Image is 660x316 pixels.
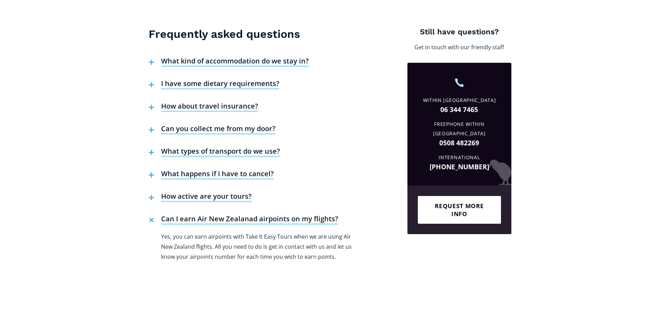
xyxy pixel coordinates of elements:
[145,164,277,187] button: What happens if I have to cancel?
[161,124,275,135] h4: Can you collect me from my door?
[149,27,363,41] h3: Frequently asked questions
[161,147,280,157] h4: What types of transport do we use?
[145,96,262,119] button: How about travel insurance?
[161,192,252,202] h4: How active are your tours?
[145,187,255,209] button: How active are your tours?
[145,51,312,74] button: What kind of accommodation do we stay in?
[145,142,283,164] button: What types of transport do we use?
[161,269,363,279] p: ‍
[145,119,279,142] button: Can you collect me from my door?
[418,196,501,224] a: Request more info
[161,79,279,89] h4: I have some dietary requirements?
[407,27,511,37] h4: Still have questions?
[161,57,309,67] h4: What kind of accommodation do we stay in?
[413,105,506,114] a: 06 344 7465
[161,214,338,225] h4: Can I earn Air New Zealanad airpoints on my flights?
[413,138,506,148] a: 0508 482269
[413,153,506,162] div: International
[413,162,506,172] a: [PHONE_NUMBER]
[407,42,511,52] p: Get in touch with our friendly staff
[161,169,274,180] h4: What happens if I have to cancel?
[145,209,342,232] button: Can I earn Air New Zealanad airpoints on my flights?
[161,232,363,262] p: Yes, you can earn airpoints with Take It Easy Tours when we are using Air New Zealand flights. Al...
[161,102,258,112] h4: How about travel insurance?
[145,74,283,96] button: I have some dietary requirements?
[413,96,506,105] div: Within [GEOGRAPHIC_DATA]
[413,120,506,138] div: Freephone Within [GEOGRAPHIC_DATA]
